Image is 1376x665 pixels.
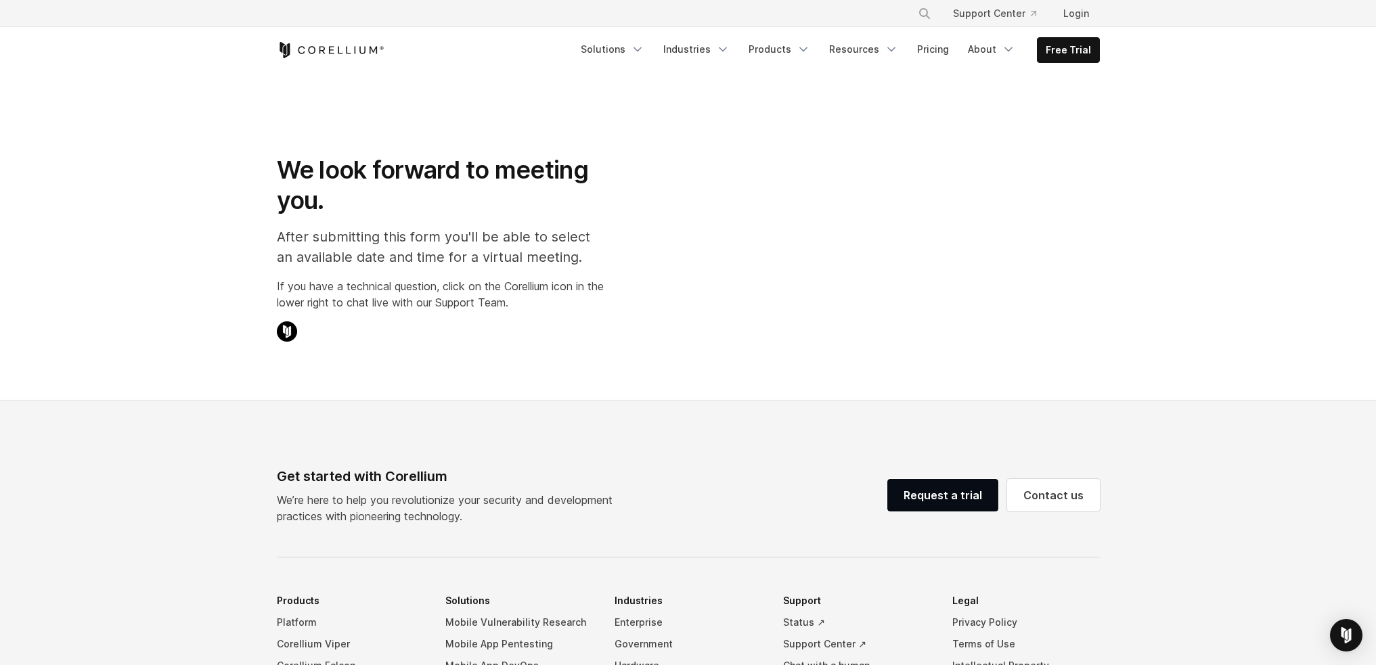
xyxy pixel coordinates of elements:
[783,633,931,655] a: Support Center ↗
[277,492,623,524] p: We’re here to help you revolutionize your security and development practices with pioneering tech...
[887,479,998,511] a: Request a trial
[960,37,1023,62] a: About
[615,633,762,655] a: Government
[445,612,593,633] a: Mobile Vulnerability Research
[909,37,957,62] a: Pricing
[277,466,623,486] div: Get started with Corellium
[783,612,931,633] a: Status ↗
[952,612,1100,633] a: Privacy Policy
[1052,1,1100,26] a: Login
[277,633,424,655] a: Corellium Viper
[277,321,297,342] img: Corellium Chat Icon
[912,1,937,26] button: Search
[821,37,906,62] a: Resources
[1038,38,1099,62] a: Free Trial
[615,612,762,633] a: Enterprise
[740,37,818,62] a: Products
[1330,619,1362,651] div: Open Intercom Messenger
[277,155,604,216] h1: We look forward to meeting you.
[277,612,424,633] a: Platform
[655,37,738,62] a: Industries
[942,1,1047,26] a: Support Center
[573,37,1100,63] div: Navigation Menu
[573,37,652,62] a: Solutions
[277,227,604,267] p: After submitting this form you'll be able to select an available date and time for a virtual meet...
[952,633,1100,655] a: Terms of Use
[277,42,384,58] a: Corellium Home
[277,278,604,311] p: If you have a technical question, click on the Corellium icon in the lower right to chat live wit...
[1007,479,1100,511] a: Contact us
[445,633,593,655] a: Mobile App Pentesting
[902,1,1100,26] div: Navigation Menu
